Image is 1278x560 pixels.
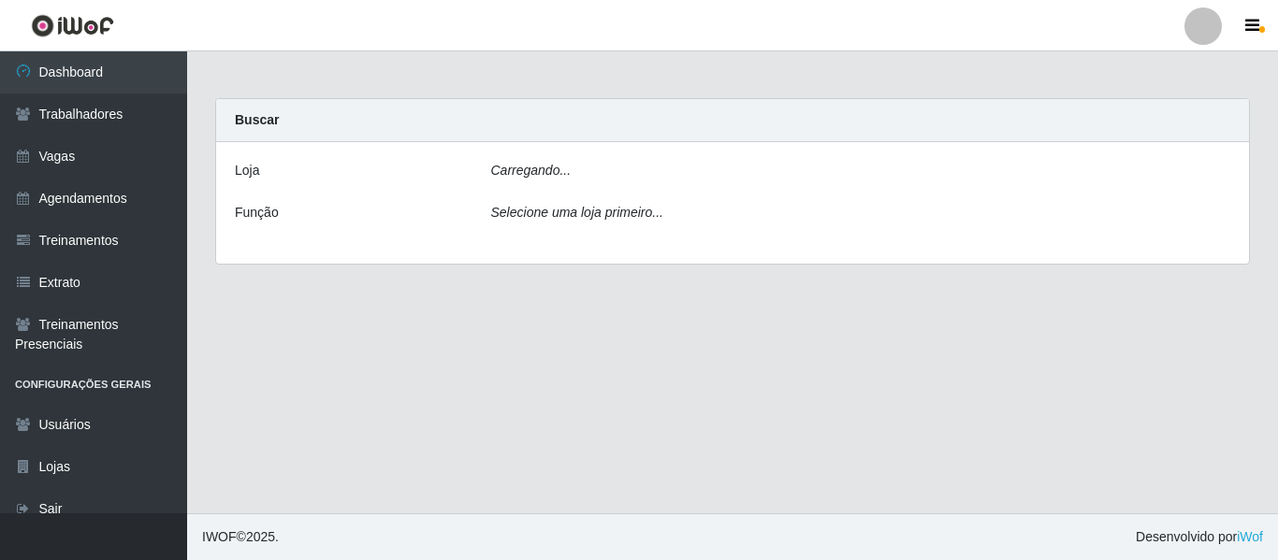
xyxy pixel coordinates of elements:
span: © 2025 . [202,527,279,547]
img: CoreUI Logo [31,14,114,37]
label: Loja [235,161,259,180]
i: Selecione uma loja primeiro... [491,205,663,220]
i: Carregando... [491,163,572,178]
a: iWof [1237,529,1263,544]
span: IWOF [202,529,237,544]
span: Desenvolvido por [1136,527,1263,547]
strong: Buscar [235,112,279,127]
label: Função [235,203,279,223]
